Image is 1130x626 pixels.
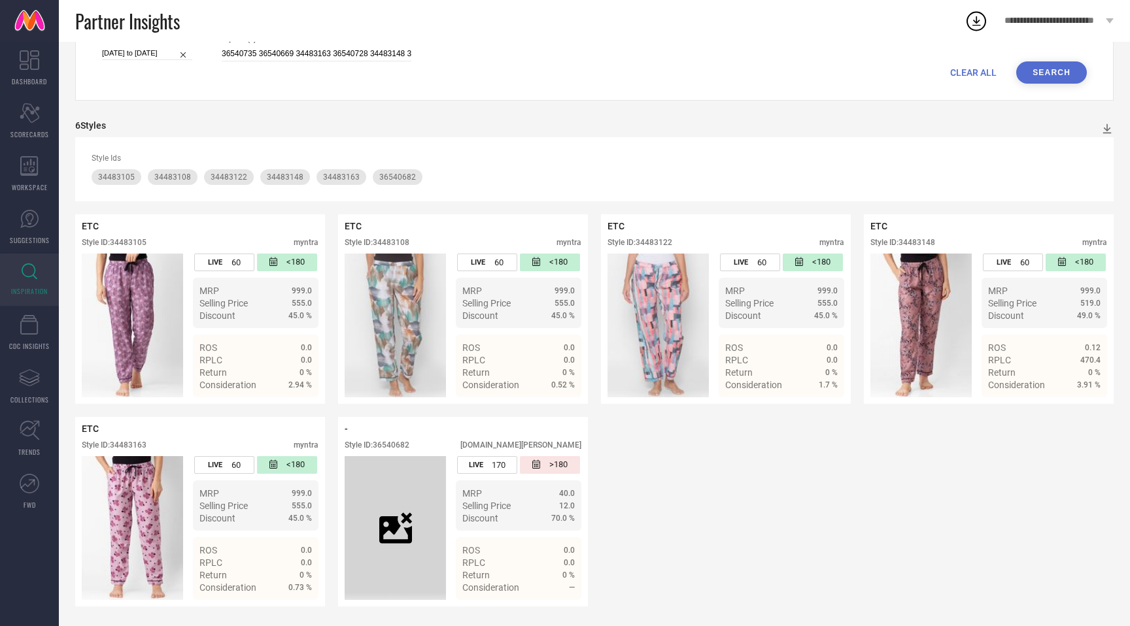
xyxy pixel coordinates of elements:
img: Style preview image [345,254,446,397]
span: RPLC [462,355,485,365]
div: 6 Styles [75,120,106,131]
span: Return [988,367,1016,378]
span: Details [808,403,838,414]
span: MRP [199,488,219,499]
span: 555.0 [555,299,575,308]
span: LIVE [469,461,483,469]
span: ETC [608,221,625,231]
span: LIVE [471,258,485,267]
div: Number of days the style has been live on the platform [194,456,254,474]
span: 0.0 [301,355,312,365]
span: <180 [286,257,305,268]
span: 60 [231,460,241,470]
span: Return [725,367,753,378]
span: MRP [462,286,482,296]
span: 0.0 [564,355,575,365]
span: ETC [82,423,99,434]
div: myntra [294,238,318,247]
span: 70.0 % [551,514,575,523]
span: RPLC [725,355,748,365]
span: Selling Price [988,298,1036,308]
span: LIVE [997,258,1011,267]
span: 999.0 [555,286,575,295]
span: ROS [199,342,217,353]
span: Selling Price [462,501,511,511]
span: ROS [462,545,480,555]
span: Details [282,606,312,616]
span: Selling Price [199,298,248,308]
span: 45.0 % [288,311,312,320]
span: 0 % [825,368,838,377]
span: CDC INSIGHTS [9,341,50,351]
span: ROS [725,342,743,353]
span: 0.0 [301,546,312,555]
div: Style ID: 36540682 [345,440,409,450]
div: Style ID: 34483148 [870,238,935,247]
span: Selling Price [199,501,248,511]
span: 60 [757,257,766,267]
a: Details [269,606,312,616]
span: DASHBOARD [12,76,47,86]
span: 555.0 [292,299,312,308]
span: Details [545,606,575,616]
div: Number of days the style has been live on the platform [983,254,1043,271]
div: myntra [294,440,318,450]
div: Click to view image [870,254,972,397]
span: 470.4 [1080,355,1101,365]
span: ETC [345,221,362,231]
span: Return [462,570,490,580]
span: 0.0 [301,343,312,352]
span: Selling Price [725,298,774,308]
span: 0 % [562,368,575,377]
span: ETC [870,221,887,231]
span: 45.0 % [551,311,575,320]
span: 0.73 % [288,583,312,592]
span: 999.0 [292,286,312,295]
div: Number of days since the style was first listed on the platform [520,254,580,271]
span: Return [199,367,227,378]
span: TRENDS [18,447,41,457]
span: <180 [286,459,305,470]
div: Number of days since the style was first listed on the platform [783,254,843,271]
span: 0.0 [564,343,575,352]
span: LIVE [208,258,222,267]
span: Consideration [725,380,782,390]
span: 34483122 [211,173,247,182]
span: 519.0 [1080,299,1101,308]
span: ROS [199,545,217,555]
span: LIVE [208,461,222,469]
span: SCORECARDS [10,129,49,139]
div: myntra [556,238,581,247]
span: 12.0 [559,501,575,510]
span: 999.0 [1080,286,1101,295]
span: Details [545,403,575,414]
span: 0.0 [564,558,575,567]
a: Details [795,403,838,414]
span: Selling Price [462,298,511,308]
span: <180 [549,257,568,268]
span: 45.0 % [814,311,838,320]
div: [DOMAIN_NAME][PERSON_NAME] [460,440,581,450]
span: 60 [1020,257,1029,267]
span: Details [1071,403,1101,414]
span: INSPIRATION [11,286,48,296]
span: Consideration [199,380,256,390]
div: Click to view image [82,456,183,600]
span: RPLC [462,557,485,568]
div: Number of days since the style was first listed on the platform [1046,254,1106,271]
span: 0 % [300,368,312,377]
a: Details [269,403,312,414]
span: 40.0 [559,489,575,498]
span: 34483105 [98,173,135,182]
input: Select time period [102,46,192,60]
span: Details [282,403,312,414]
span: Discount [199,513,235,523]
div: Click to view image [82,254,183,397]
span: Discount [988,310,1024,321]
span: MRP [988,286,1008,296]
span: 999.0 [292,489,312,498]
span: MRP [462,488,482,499]
img: Style preview image [82,254,183,397]
span: 0 % [1088,368,1101,377]
div: Style ID: 34483163 [82,440,146,450]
